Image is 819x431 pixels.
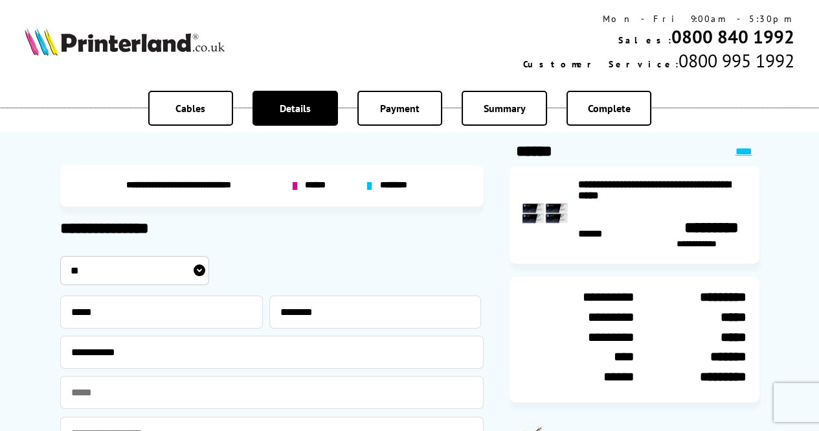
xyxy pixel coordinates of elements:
[484,102,526,115] span: Summary
[618,34,671,46] span: Sales:
[671,25,794,49] a: 0800 840 1992
[523,13,794,25] div: Mon - Fri 9:00am - 5:30pm
[380,102,420,115] span: Payment
[25,27,225,56] img: Printerland Logo
[175,102,205,115] span: Cables
[523,58,679,70] span: Customer Service:
[588,102,631,115] span: Complete
[679,49,794,73] span: 0800 995 1992
[280,102,311,115] span: Details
